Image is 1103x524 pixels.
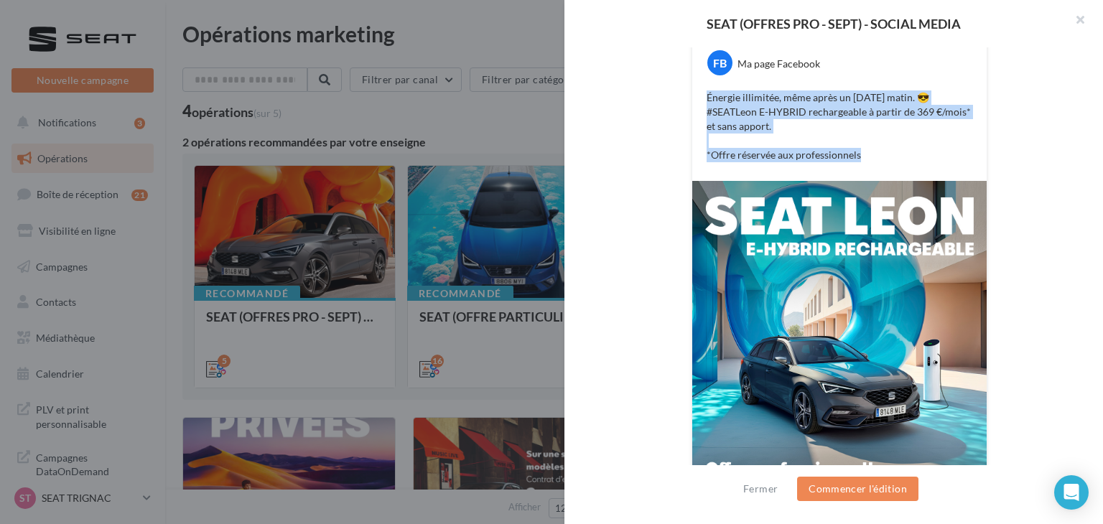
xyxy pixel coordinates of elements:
[737,57,820,71] div: Ma page Facebook
[707,50,732,75] div: FB
[797,477,918,501] button: Commencer l'édition
[707,90,972,162] p: Énergie illimitée, même après un [DATE] matin. 😎 #SEATLeon E-HYBRID rechargeable à partir de 369 ...
[587,17,1080,30] div: SEAT (OFFRES PRO - SEPT) - SOCIAL MEDIA
[1054,475,1089,510] div: Open Intercom Messenger
[737,480,783,497] button: Fermer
